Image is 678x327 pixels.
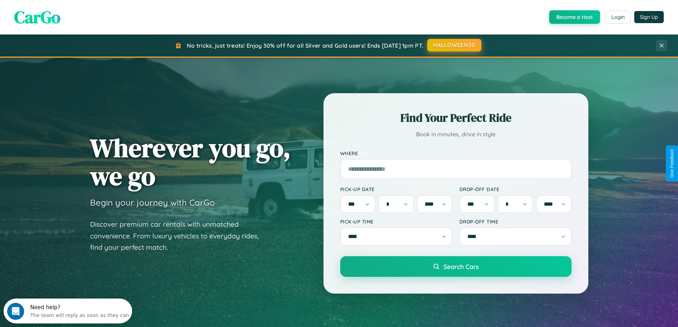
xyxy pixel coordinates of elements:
[669,149,674,178] div: Give Feedback
[340,129,572,139] p: Book in minutes, drive in style
[340,218,452,225] label: Pick-up Time
[3,3,132,22] div: Open Intercom Messenger
[340,256,572,277] button: Search Cars
[340,150,572,156] label: Where
[187,42,423,49] span: No tricks, just treats! Enjoy 30% off for all Silver and Gold users! Ends [DATE] 1pm PT.
[27,12,126,19] div: The team will reply as soon as they can
[90,134,291,190] h1: Wherever you go, we go
[340,186,452,192] label: Pick-up Date
[605,11,631,23] button: Login
[427,39,482,52] button: HALLOWEEN30
[634,11,664,23] button: Sign Up
[340,110,572,126] h2: Find Your Perfect Ride
[443,263,479,270] span: Search Cars
[7,303,24,320] iframe: Intercom live chat
[90,218,268,253] p: Discover premium car rentals with unmatched convenience. From luxury vehicles to everyday rides, ...
[27,6,126,12] div: Need help?
[459,186,572,192] label: Drop-off Date
[459,218,572,225] label: Drop-off Time
[549,10,600,24] button: Become a Host
[14,5,61,29] span: CarGo
[90,197,215,208] h3: Begin your journey with CarGo
[4,299,132,323] iframe: Intercom live chat discovery launcher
